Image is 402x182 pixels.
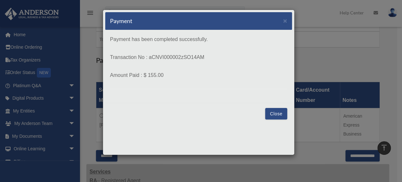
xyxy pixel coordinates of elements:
p: Amount Paid : $ 155.00 [110,71,287,80]
p: Transaction No : aCNVI000002zSO14AM [110,53,287,62]
button: Close [265,108,287,120]
span: × [283,17,287,24]
h5: Payment [110,17,132,25]
button: Close [283,17,287,24]
p: Payment has been completed successfully. [110,35,287,44]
